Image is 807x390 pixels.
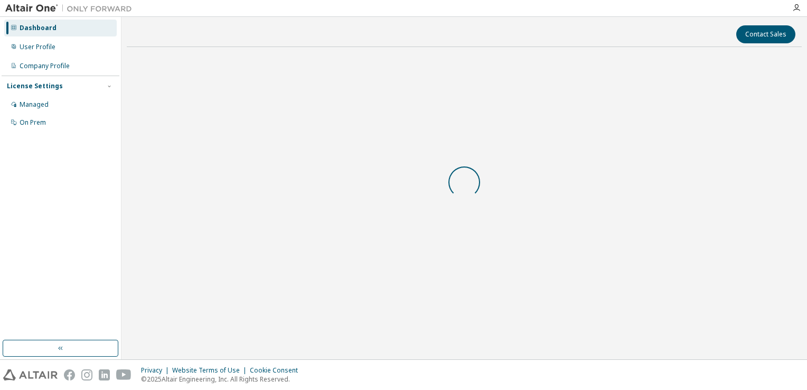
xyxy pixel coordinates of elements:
[250,366,304,375] div: Cookie Consent
[5,3,137,14] img: Altair One
[99,369,110,380] img: linkedin.svg
[20,118,46,127] div: On Prem
[81,369,92,380] img: instagram.svg
[7,82,63,90] div: License Settings
[20,24,57,32] div: Dashboard
[3,369,58,380] img: altair_logo.svg
[64,369,75,380] img: facebook.svg
[20,62,70,70] div: Company Profile
[141,366,172,375] div: Privacy
[116,369,132,380] img: youtube.svg
[20,43,55,51] div: User Profile
[20,100,49,109] div: Managed
[736,25,795,43] button: Contact Sales
[141,375,304,384] p: © 2025 Altair Engineering, Inc. All Rights Reserved.
[172,366,250,375] div: Website Terms of Use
